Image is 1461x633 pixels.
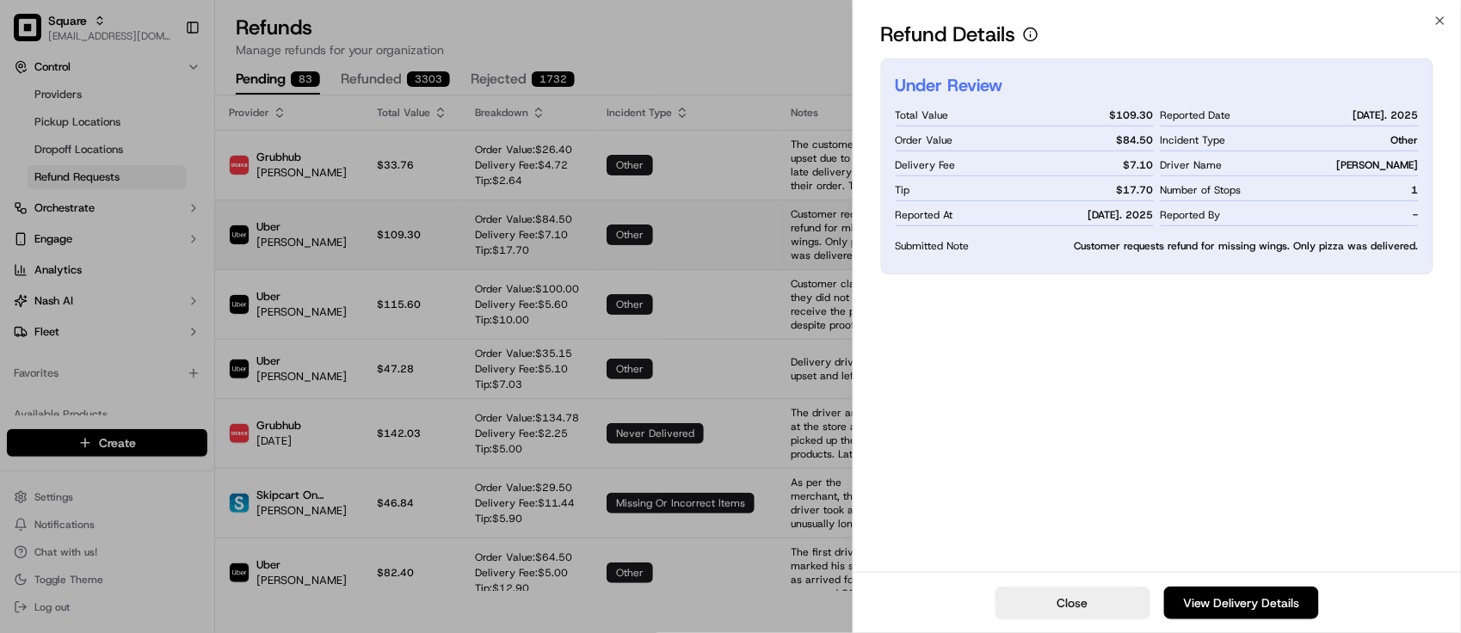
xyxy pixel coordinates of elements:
span: $ 7.10 [1124,158,1154,172]
span: Reported By [1161,208,1221,222]
span: Other [1391,133,1419,147]
span: $ 84.50 [1117,133,1154,147]
span: - [1414,208,1419,222]
div: Start new chat [59,164,282,181]
span: API Documentation [163,249,276,267]
p: Welcome 👋 [17,69,313,96]
a: 📗Knowledge Base [10,243,139,273]
span: Reported Date [1161,108,1231,122]
span: Incident Type [1161,133,1226,147]
div: We're available if you need us! [59,181,218,195]
a: 💻API Documentation [139,243,283,273]
span: Submitted Note [896,239,1069,253]
span: Delivery Fee [896,158,956,172]
div: 📗 [17,251,31,265]
img: 1736555255976-a54dd68f-1ca7-489b-9aae-adbdc363a1c4 [17,164,48,195]
span: Driver Name [1161,158,1223,172]
span: Knowledge Base [34,249,132,267]
span: [DATE]. 2025 [1088,208,1154,222]
span: Pylon [171,292,208,304]
span: Number of Stops [1161,183,1242,197]
span: Total Value [896,108,949,122]
img: Nash [17,17,52,52]
button: Close [996,587,1150,619]
span: Customer requests refund for missing wings. Only pizza was delivered. [1075,239,1419,253]
span: Order Value [896,133,953,147]
h2: Under Review [896,73,1003,97]
a: Powered byPylon [121,291,208,304]
button: Start new chat [293,169,313,190]
span: Tip [896,183,910,197]
span: [PERSON_NAME] [1337,158,1419,172]
span: Reported At [896,208,953,222]
input: Got a question? Start typing here... [45,111,310,129]
span: [DATE]. 2025 [1353,108,1419,122]
div: 💻 [145,251,159,265]
span: 1 [1412,183,1419,197]
span: $ 109.30 [1110,108,1154,122]
a: View Delivery Details [1164,587,1319,619]
span: $ 17.70 [1117,183,1154,197]
h1: Refund Details [881,21,1016,48]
